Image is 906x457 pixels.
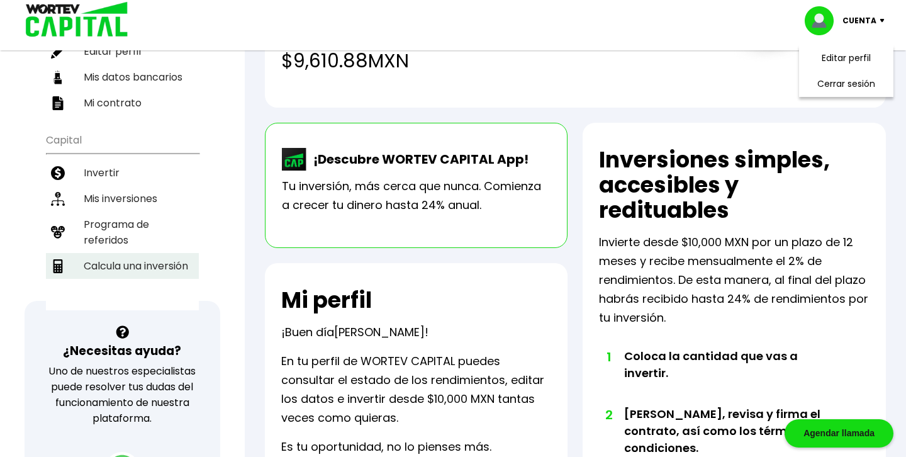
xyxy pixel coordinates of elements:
[307,150,528,169] p: ¡Descubre WORTEV CAPITAL App!
[46,160,199,186] a: Invertir
[599,147,870,223] h2: Inversiones simples, accesibles y redituables
[624,347,842,405] li: Coloca la cantidad que vas a invertir.
[46,90,199,116] a: Mi contrato
[51,259,65,273] img: calculadora-icon.17d418c4.svg
[46,64,199,90] a: Mis datos bancarios
[51,96,65,110] img: contrato-icon.f2db500c.svg
[281,47,707,75] h4: $9,610.88 MXN
[46,38,199,64] a: Editar perfil
[796,71,897,97] li: Cerrar sesión
[334,324,425,340] span: [PERSON_NAME]
[605,405,612,424] span: 2
[46,126,199,310] ul: Capital
[63,342,181,360] h3: ¿Necesitas ayuda?
[282,177,551,215] p: Tu inversión, más cerca que nunca. Comienza a crecer tu dinero hasta 24% anual.
[281,437,491,456] p: Es tu oportunidad, no lo pienses más.
[51,166,65,180] img: invertir-icon.b3b967d7.svg
[822,52,871,65] a: Editar perfil
[805,6,842,35] img: profile-image
[46,4,199,116] ul: Perfil
[785,419,893,448] div: Agendar llamada
[282,148,307,171] img: wortev-capital-app-icon
[876,19,893,23] img: icon-down
[605,347,612,366] span: 1
[281,352,552,427] p: En tu perfil de WORTEV CAPITAL puedes consultar el estado de los rendimientos, editar los datos e...
[41,363,204,426] p: Uno de nuestros especialistas puede resolver tus dudas del funcionamiento de nuestra plataforma.
[281,323,428,342] p: ¡Buen día !
[46,253,199,279] a: Calcula una inversión
[51,45,65,59] img: editar-icon.952d3147.svg
[51,225,65,239] img: recomiendanos-icon.9b8e9327.svg
[46,212,199,253] a: Programa de referidos
[842,11,876,30] p: Cuenta
[599,233,870,327] p: Invierte desde $10,000 MXN por un plazo de 12 meses y recibe mensualmente el 2% de rendimientos. ...
[46,186,199,212] a: Mis inversiones
[51,192,65,206] img: inversiones-icon.6695dc30.svg
[281,288,372,313] h2: Mi perfil
[51,71,65,84] img: datos-icon.10cf9172.svg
